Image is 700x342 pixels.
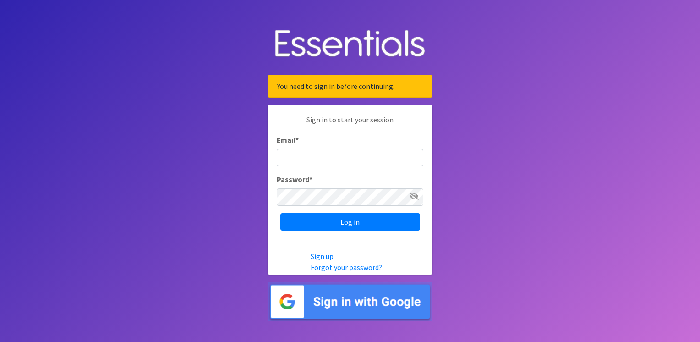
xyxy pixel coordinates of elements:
a: Forgot your password? [311,263,382,272]
abbr: required [295,135,299,144]
input: Log in [280,213,420,231]
img: Sign in with Google [268,282,432,322]
a: Sign up [311,252,334,261]
p: Sign in to start your session [277,114,423,134]
img: Human Essentials [268,21,432,68]
div: You need to sign in before continuing. [268,75,432,98]
label: Password [277,174,312,185]
abbr: required [309,175,312,184]
label: Email [277,134,299,145]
